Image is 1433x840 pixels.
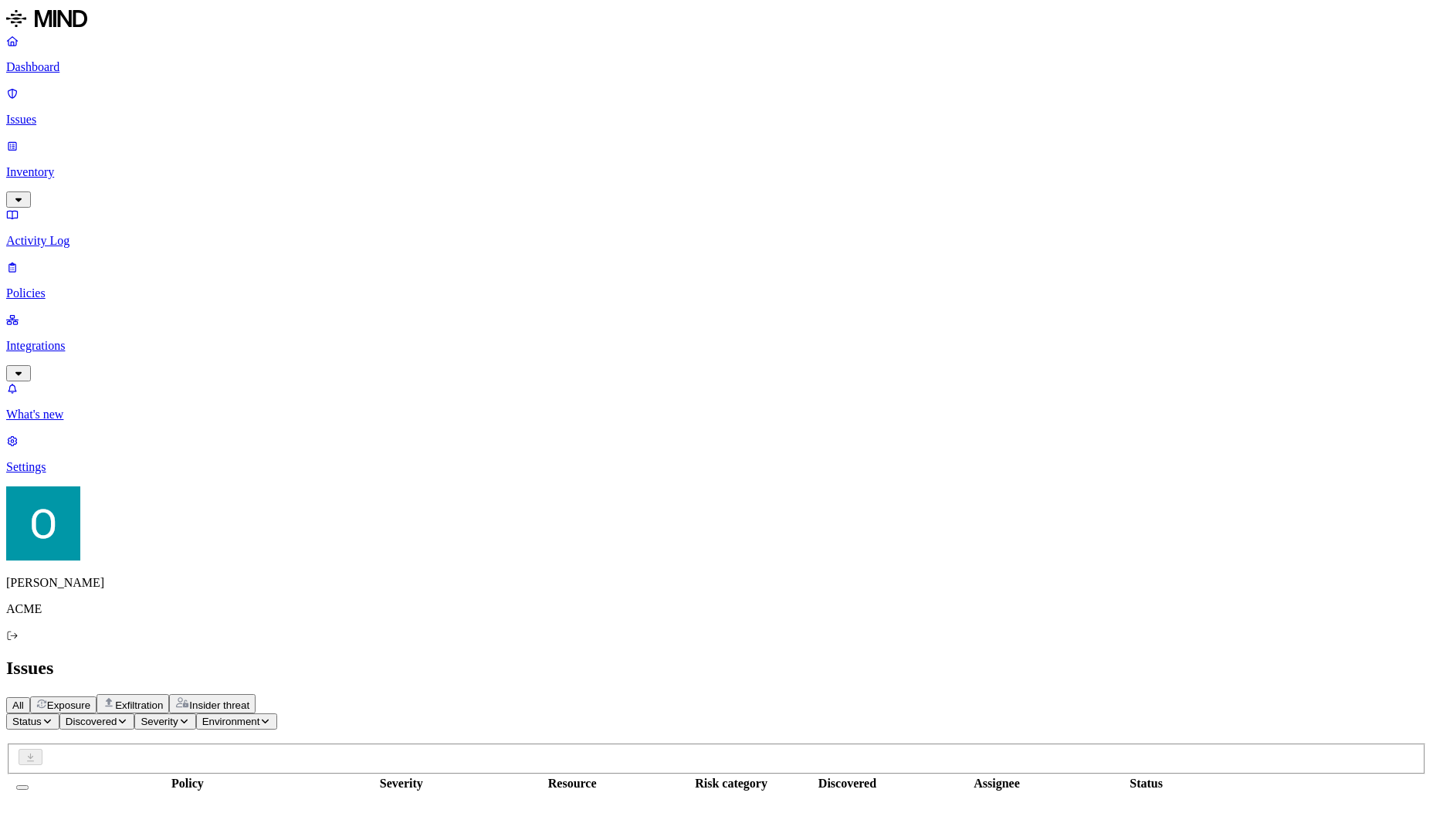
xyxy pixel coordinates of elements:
p: Settings [6,460,1427,474]
p: Dashboard [6,60,1427,74]
span: Insider threat [189,699,249,711]
div: Severity [339,777,464,791]
div: Discovered [785,777,910,791]
div: Policy [39,777,336,791]
div: Risk category [681,777,782,791]
p: Policies [6,286,1427,300]
span: Severity [141,716,178,727]
div: Resource [467,777,678,791]
span: Exposure [47,699,90,711]
span: Environment [202,716,260,727]
p: Issues [6,113,1427,127]
h2: Issues [6,658,1427,679]
button: Select all [16,785,29,790]
p: ACME [6,602,1427,616]
p: What's new [6,408,1427,422]
div: Status [1084,777,1209,791]
span: Exfiltration [115,699,163,711]
p: Activity Log [6,234,1427,248]
p: Inventory [6,165,1427,179]
img: Ofir Englard [6,486,80,561]
img: MIND [6,6,87,31]
div: Assignee [913,777,1080,791]
span: Status [12,716,42,727]
span: Discovered [66,716,117,727]
p: Integrations [6,339,1427,353]
span: All [12,699,24,711]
